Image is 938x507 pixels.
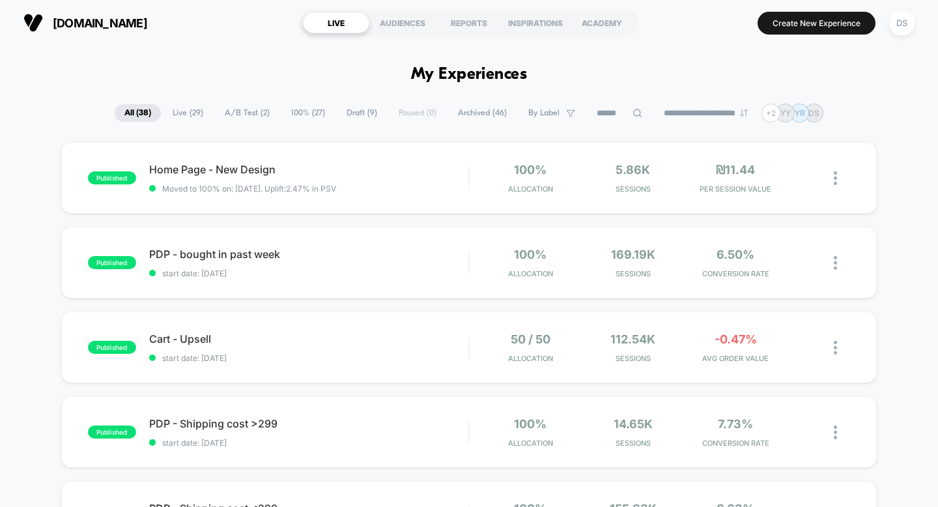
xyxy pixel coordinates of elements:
span: 7.73% [718,417,753,431]
img: Visually logo [23,13,43,33]
button: [DOMAIN_NAME] [20,12,151,33]
span: 100% [514,163,547,177]
div: AUDIENCES [369,12,436,33]
span: Draft ( 9 ) [337,104,387,122]
span: start date: [DATE] [149,438,469,448]
p: DS [808,108,819,118]
span: 100% [514,248,547,261]
span: Allocation [508,184,553,194]
div: DS [889,10,915,36]
span: PDP - bought in past week [149,248,469,261]
span: Sessions [585,439,681,448]
span: PER SESSION VALUE [688,184,784,194]
div: REPORTS [436,12,502,33]
button: Create New Experience [758,12,875,35]
p: YY [780,108,791,118]
span: Allocation [508,354,553,363]
span: 169.19k [611,248,655,261]
span: CONVERSION RATE [688,439,784,448]
span: 50 / 50 [511,332,550,346]
span: Sessions [585,184,681,194]
span: 112.54k [610,332,655,346]
img: close [834,171,837,185]
span: Cart - Upsell [149,332,469,345]
span: 5.86k [616,163,650,177]
span: Allocation [508,269,553,278]
div: + 2 [761,104,780,123]
div: LIVE [303,12,369,33]
h1: My Experiences [411,65,528,84]
span: 6.50% [717,248,754,261]
span: start date: [DATE] [149,268,469,278]
p: YR [795,108,805,118]
span: Home Page - New Design [149,163,469,176]
img: close [834,256,837,270]
span: By Label [528,108,560,118]
span: PDP - Shipping cost >299 [149,417,469,430]
span: 100% [514,417,547,431]
span: 14.65k [614,417,653,431]
span: -0.47% [715,332,757,346]
button: DS [885,10,918,36]
span: 100% ( 27 ) [281,104,335,122]
span: Archived ( 46 ) [448,104,517,122]
div: ACADEMY [569,12,635,33]
span: Sessions [585,269,681,278]
img: end [740,109,748,117]
span: [DOMAIN_NAME] [53,16,147,30]
span: ₪11.44 [716,163,755,177]
span: Allocation [508,439,553,448]
span: Sessions [585,354,681,363]
img: close [834,341,837,355]
div: INSPIRATIONS [502,12,569,33]
span: start date: [DATE] [149,353,469,363]
span: CONVERSION RATE [688,269,784,278]
span: AVG ORDER VALUE [688,354,784,363]
img: close [834,426,837,439]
